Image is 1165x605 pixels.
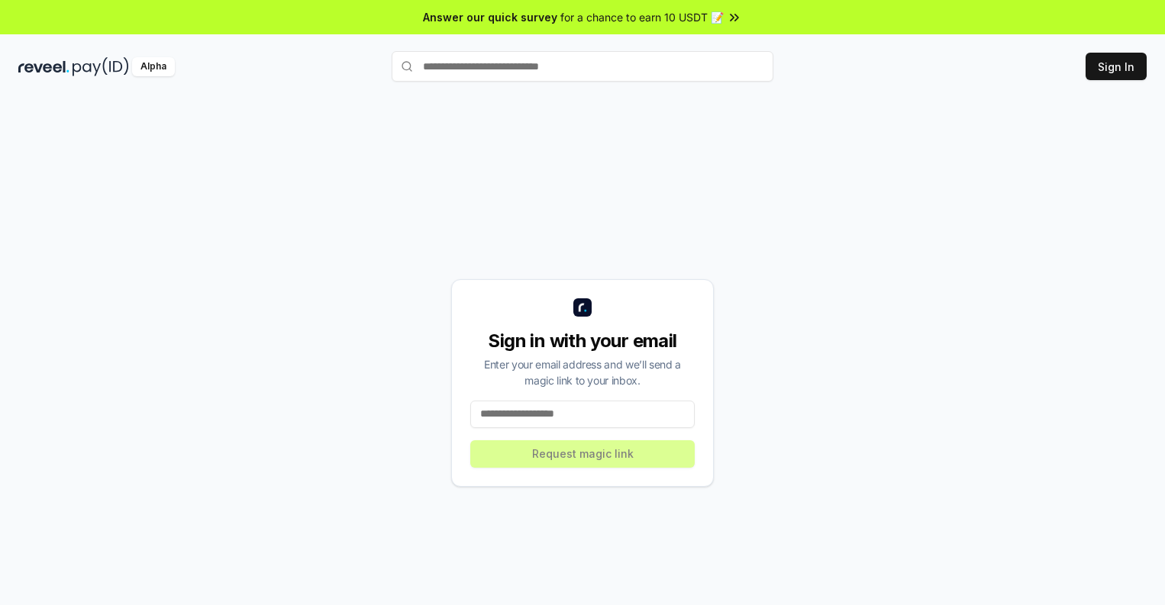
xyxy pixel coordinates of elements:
[423,9,557,25] span: Answer our quick survey
[560,9,724,25] span: for a chance to earn 10 USDT 📝
[18,57,69,76] img: reveel_dark
[573,298,592,317] img: logo_small
[1086,53,1147,80] button: Sign In
[470,356,695,388] div: Enter your email address and we’ll send a magic link to your inbox.
[470,329,695,353] div: Sign in with your email
[132,57,175,76] div: Alpha
[73,57,129,76] img: pay_id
